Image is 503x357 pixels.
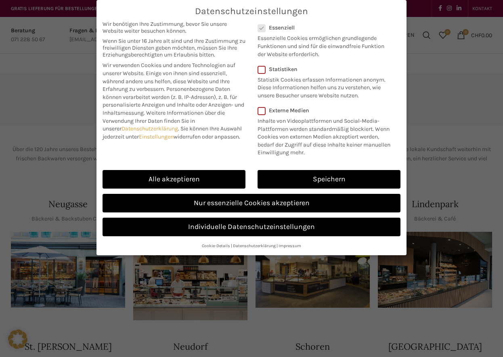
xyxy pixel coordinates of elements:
span: Wir benötigen Ihre Zustimmung, bevor Sie unsere Website weiter besuchen können. [103,21,245,34]
span: Weitere Informationen über die Verwendung Ihrer Daten finden Sie in unserer . [103,109,225,132]
a: Nur essenzielle Cookies akzeptieren [103,194,400,212]
a: Speichern [258,170,400,189]
a: Einstellungen [139,133,174,140]
span: Wir verwenden Cookies und andere Technologien auf unserer Website. Einige von ihnen sind essenzie... [103,62,235,92]
label: Essenziell [258,24,390,31]
a: Individuelle Datenschutzeinstellungen [103,218,400,236]
span: Sie können Ihre Auswahl jederzeit unter widerrufen oder anpassen. [103,125,242,140]
a: Cookie-Details [202,243,230,248]
a: Alle akzeptieren [103,170,245,189]
span: Datenschutzeinstellungen [195,6,308,17]
p: Statistik Cookies erfassen Informationen anonym. Diese Informationen helfen uns zu verstehen, wie... [258,73,390,100]
a: Datenschutzerklärung [233,243,276,248]
label: Externe Medien [258,107,395,114]
span: Personenbezogene Daten können verarbeitet werden (z. B. IP-Adressen), z. B. für personalisierte A... [103,86,244,116]
p: Inhalte von Videoplattformen und Social-Media-Plattformen werden standardmäßig blockiert. Wenn Co... [258,114,395,157]
a: Impressum [279,243,301,248]
a: Datenschutzerklärung [122,125,178,132]
p: Essenzielle Cookies ermöglichen grundlegende Funktionen und sind für die einwandfreie Funktion de... [258,31,390,58]
span: Wenn Sie unter 16 Jahre alt sind und Ihre Zustimmung zu freiwilligen Diensten geben möchten, müss... [103,38,245,58]
label: Statistiken [258,66,390,73]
